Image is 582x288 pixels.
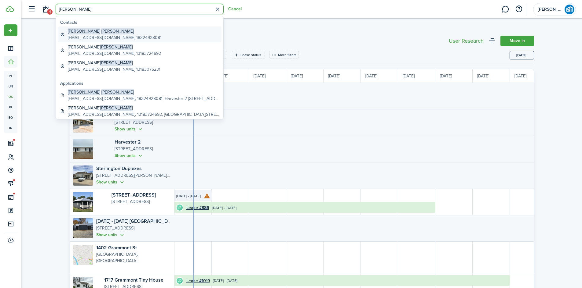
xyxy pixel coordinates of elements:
[240,52,261,58] filter-tag-label: Lease status
[68,44,161,50] global-search-item-title: [PERSON_NAME]
[510,51,534,59] button: Today
[177,204,183,211] avatar-text: VA
[4,24,17,36] button: Open menu
[73,245,93,265] img: Property avatar
[177,278,183,284] avatar-text: JD
[213,5,222,14] button: Clear search
[4,123,17,133] a: in
[68,28,100,34] span: [PERSON_NAME]
[112,198,171,205] p: [STREET_ADDRESS]
[115,119,171,126] p: [STREET_ADDRESS]
[213,278,237,283] time: [DATE] - [DATE]
[4,112,17,123] a: eq
[6,6,14,12] img: TenantCloud
[115,146,171,152] p: [STREET_ADDRESS]
[186,204,209,211] a: Lease #886
[68,50,161,57] global-search-item-description: [EMAIL_ADDRESS][DOMAIN_NAME] 13183724692
[500,36,534,46] a: Move in
[104,276,163,283] a: 1717 Grammont Tiny House
[249,69,286,83] div: [DATE]
[4,102,17,112] a: kl
[73,112,93,133] img: Property avatar
[435,69,473,83] div: [DATE]
[510,69,547,83] div: [DATE]
[60,80,221,87] global-search-list-title: Applications
[115,138,141,145] a: Harvester 2
[100,44,133,50] span: [PERSON_NAME]
[96,231,125,238] button: Show units
[100,105,133,111] span: [PERSON_NAME]
[58,87,221,103] a: [PERSON_NAME] [PERSON_NAME][EMAIL_ADDRESS][DOMAIN_NAME], 18324928081, Harvester 2 [STREET_ADDRESS]
[68,105,219,111] global-search-item-title: [PERSON_NAME]
[58,27,221,42] a: [PERSON_NAME] [PERSON_NAME][EMAIL_ADDRESS][DOMAIN_NAME] 18324928081
[73,218,93,238] img: Property avatar
[26,3,37,15] button: Open sidebar
[447,37,485,45] button: User Research
[115,152,144,159] button: Show units
[68,111,219,118] global-search-item-description: [EMAIL_ADDRESS][DOMAIN_NAME], 13183724692, [GEOGRAPHIC_DATA][STREET_ADDRESS]
[269,51,299,59] button: More filters
[473,69,510,83] div: [DATE]
[324,69,361,83] div: [DATE]
[4,91,17,102] a: oc
[449,38,484,44] div: User Research
[60,19,221,26] global-search-list-title: Contacts
[68,60,160,66] global-search-item-title: [PERSON_NAME]
[500,2,511,17] a: Messaging
[68,66,160,73] global-search-item-description: [EMAIL_ADDRESS][DOMAIN_NAME] 13183075231
[186,278,210,284] a: Lease #1019
[398,69,435,83] div: [DATE]
[58,103,221,119] a: [PERSON_NAME][PERSON_NAME][EMAIL_ADDRESS][DOMAIN_NAME], 13183724692, [GEOGRAPHIC_DATA][STREET_ADD...
[73,165,93,186] img: Property avatar
[68,89,100,95] span: [PERSON_NAME]
[68,95,219,102] global-search-item-description: [EMAIL_ADDRESS][DOMAIN_NAME], 18324928081, Harvester 2 [STREET_ADDRESS]
[96,225,171,232] p: [STREET_ADDRESS]
[514,4,524,14] button: Open resource center
[4,81,17,91] a: un
[58,42,221,58] a: [PERSON_NAME][PERSON_NAME][EMAIL_ADDRESS][DOMAIN_NAME] 13183724692
[56,4,224,14] input: Search for anything...
[68,34,162,41] global-search-item-description: [EMAIL_ADDRESS][DOMAIN_NAME] 18324928081
[96,244,137,251] a: 1402 Grammont St
[228,7,242,12] button: Cancel
[361,69,398,83] div: [DATE]
[101,28,134,34] span: [PERSON_NAME]
[112,191,156,198] a: [STREET_ADDRESS]
[232,51,265,59] filter-tag: Open filter
[96,218,178,225] a: [DATE] - [DATE] [GEOGRAPHIC_DATA]
[286,69,324,83] div: [DATE]
[100,60,133,66] span: [PERSON_NAME]
[212,205,236,211] time: [DATE] - [DATE]
[58,58,221,74] a: [PERSON_NAME][PERSON_NAME][EMAIL_ADDRESS][DOMAIN_NAME] 13183075231
[212,69,249,83] div: [DATE]
[96,179,125,186] button: Show units
[115,126,144,133] button: Show units
[73,192,93,212] img: Property avatar
[47,9,53,15] span: 1
[96,165,142,172] a: Sterlington Duplexes
[96,172,171,179] p: [STREET_ADDRESS][PERSON_NAME][PERSON_NAME]
[4,71,17,81] a: pt
[538,7,562,12] span: Braud & Son Properties
[40,2,51,17] a: Notifications
[73,139,93,159] img: Property avatar
[176,193,201,199] time: [DATE] - [DATE]
[101,89,134,95] span: [PERSON_NAME]
[565,5,574,14] img: Braud & Son Properties
[96,251,171,264] p: [GEOGRAPHIC_DATA], [GEOGRAPHIC_DATA]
